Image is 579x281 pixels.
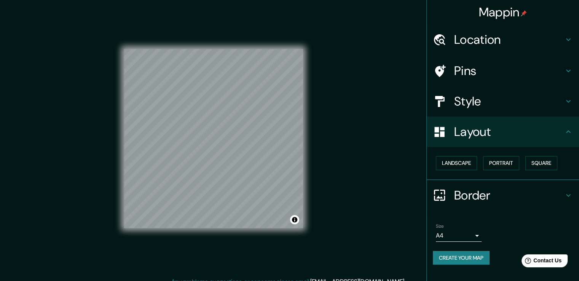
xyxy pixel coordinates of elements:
div: A4 [436,230,482,242]
button: Toggle attribution [290,215,299,224]
h4: Border [454,188,564,203]
iframe: Help widget launcher [511,251,571,273]
div: Pins [427,56,579,86]
h4: Style [454,94,564,109]
label: Size [436,223,444,229]
button: Square [525,156,557,170]
h4: Layout [454,124,564,139]
h4: Location [454,32,564,47]
div: Layout [427,117,579,147]
div: Style [427,86,579,117]
img: pin-icon.png [521,10,527,16]
canvas: Map [124,49,303,228]
button: Portrait [483,156,519,170]
h4: Pins [454,63,564,78]
h4: Mappin [479,5,527,20]
div: Location [427,24,579,55]
button: Create your map [433,251,490,265]
button: Landscape [436,156,477,170]
div: Border [427,180,579,211]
